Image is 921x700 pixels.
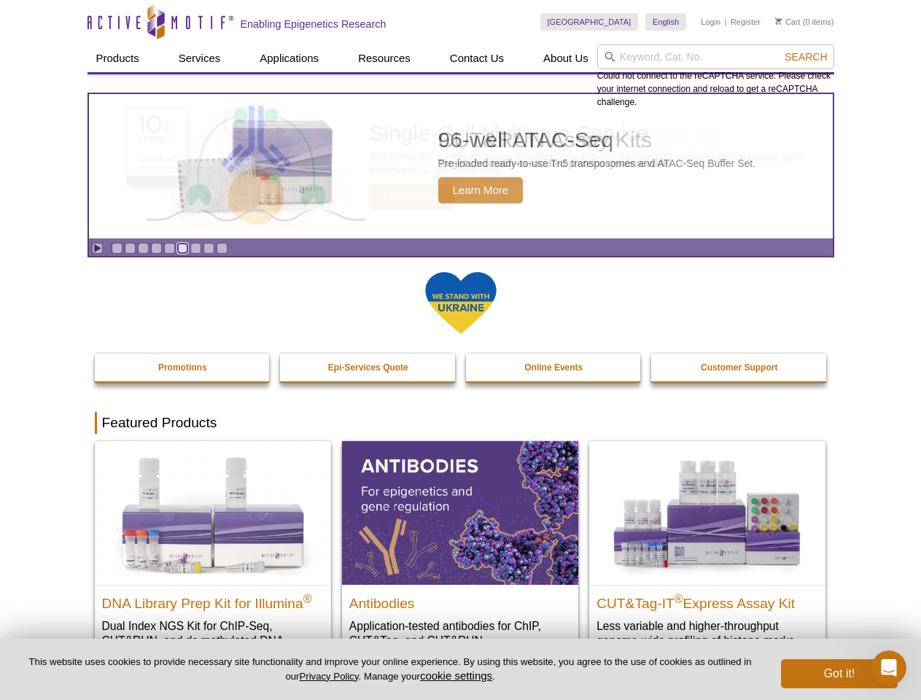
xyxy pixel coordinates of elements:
[441,44,513,72] a: Contact Us
[775,17,782,25] img: Your Cart
[349,618,571,648] p: Application-tested antibodies for ChIP, CUT&Tag, and CUT&RUN.
[781,659,898,688] button: Got it!
[177,243,188,254] a: Go to slide 6
[102,618,324,663] p: Dual Index NGS Kit for ChIP-Seq, CUT&RUN, and ds methylated DNA assays.
[780,50,831,63] button: Search
[299,671,358,682] a: Privacy Policy
[596,589,818,611] h2: CUT&Tag-IT Express Assay Kit
[102,589,324,611] h2: DNA Library Prep Kit for Illumina
[164,243,175,254] a: Go to slide 5
[241,17,386,31] h2: Enabling Epigenetics Research
[785,51,827,63] span: Search
[535,44,597,72] a: About Us
[775,17,801,27] a: Cart
[589,441,825,584] img: CUT&Tag-IT® Express Assay Kit
[349,589,571,611] h2: Antibodies
[95,354,271,381] a: Promotions
[466,354,642,381] a: Online Events
[775,13,834,31] li: (0 items)
[125,243,136,254] a: Go to slide 2
[88,44,148,72] a: Products
[424,271,497,335] img: We Stand With Ukraine
[524,362,583,373] strong: Online Events
[217,243,228,254] a: Go to slide 9
[589,441,825,662] a: CUT&Tag-IT® Express Assay Kit CUT&Tag-IT®Express Assay Kit Less variable and higher-throughput ge...
[597,44,834,69] input: Keyword, Cat. No.
[675,592,683,604] sup: ®
[23,656,757,683] p: This website uses cookies to provide necessary site functionality and improve your online experie...
[349,44,419,72] a: Resources
[871,650,906,685] iframe: Intercom live chat
[596,618,818,648] p: Less variable and higher-throughput genome-wide profiling of histone marks​.
[95,441,331,677] a: DNA Library Prep Kit for Illumina DNA Library Prep Kit for Illumina® Dual Index NGS Kit for ChIP-...
[138,243,149,254] a: Go to slide 3
[540,13,639,31] a: [GEOGRAPHIC_DATA]
[731,17,761,27] a: Register
[645,13,686,31] a: English
[701,17,720,27] a: Login
[112,243,123,254] a: Go to slide 1
[651,354,828,381] a: Customer Support
[92,243,103,254] a: Toggle autoplay
[203,243,214,254] a: Go to slide 8
[251,44,327,72] a: Applications
[342,441,578,662] a: All Antibodies Antibodies Application-tested antibodies for ChIP, CUT&Tag, and CUT&RUN.
[701,362,777,373] strong: Customer Support
[280,354,456,381] a: Epi-Services Quote
[420,669,492,682] button: cookie settings
[342,441,578,584] img: All Antibodies
[328,362,408,373] strong: Epi-Services Quote
[95,441,331,584] img: DNA Library Prep Kit for Illumina
[190,243,201,254] a: Go to slide 7
[725,13,727,31] li: |
[170,44,230,72] a: Services
[597,44,834,109] div: Could not connect to the reCAPTCHA service. Please check your internet connection and reload to g...
[158,362,207,373] strong: Promotions
[303,592,312,604] sup: ®
[95,412,827,434] h2: Featured Products
[151,243,162,254] a: Go to slide 4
